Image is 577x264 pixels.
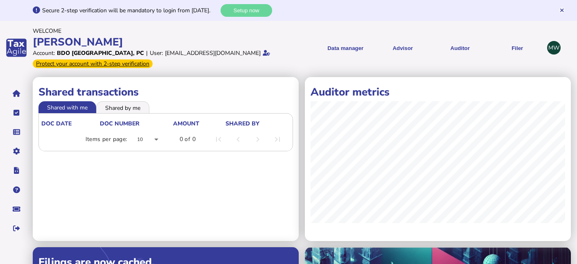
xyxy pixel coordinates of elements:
[8,181,25,198] button: Help pages
[263,50,270,56] i: Email verified
[225,120,259,127] div: shared by
[180,135,196,143] div: 0 of 0
[8,104,25,121] button: Tasks
[320,38,371,58] button: Shows a dropdown of Data manager options
[86,135,127,143] div: Items per page:
[33,49,55,57] div: Account:
[491,38,543,58] button: Filer
[8,162,25,179] button: Developer hub links
[221,4,272,17] button: Setup now
[434,38,486,58] button: Auditor
[225,120,289,127] div: shared by
[38,101,96,113] li: Shared with me
[165,49,261,57] div: [EMAIL_ADDRESS][DOMAIN_NAME]
[33,35,286,49] div: [PERSON_NAME]
[8,123,25,141] button: Data manager
[8,200,25,218] button: Raise a support ticket
[173,120,225,127] div: Amount
[100,120,172,127] div: doc number
[100,120,140,127] div: doc number
[8,220,25,237] button: Sign out
[559,7,565,13] button: Hide message
[8,143,25,160] button: Manage settings
[57,49,144,57] div: BDO [GEOGRAPHIC_DATA], PC
[150,49,163,57] div: User:
[38,85,293,99] h1: Shared transactions
[290,38,543,58] menu: navigate products
[96,101,149,113] li: Shared by me
[41,120,72,127] div: doc date
[311,85,565,99] h1: Auditor metrics
[377,38,428,58] button: Shows a dropdown of VAT Advisor options
[547,41,561,55] div: Profile settings
[33,27,286,35] div: Welcome
[173,120,199,127] div: Amount
[33,59,153,68] div: From Oct 1, 2025, 2-step verification will be required to login. Set it up now...
[8,85,25,102] button: Home
[42,7,219,14] div: Secure 2-step verification will be mandatory to login from [DATE].
[41,120,99,127] div: doc date
[146,49,148,57] div: |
